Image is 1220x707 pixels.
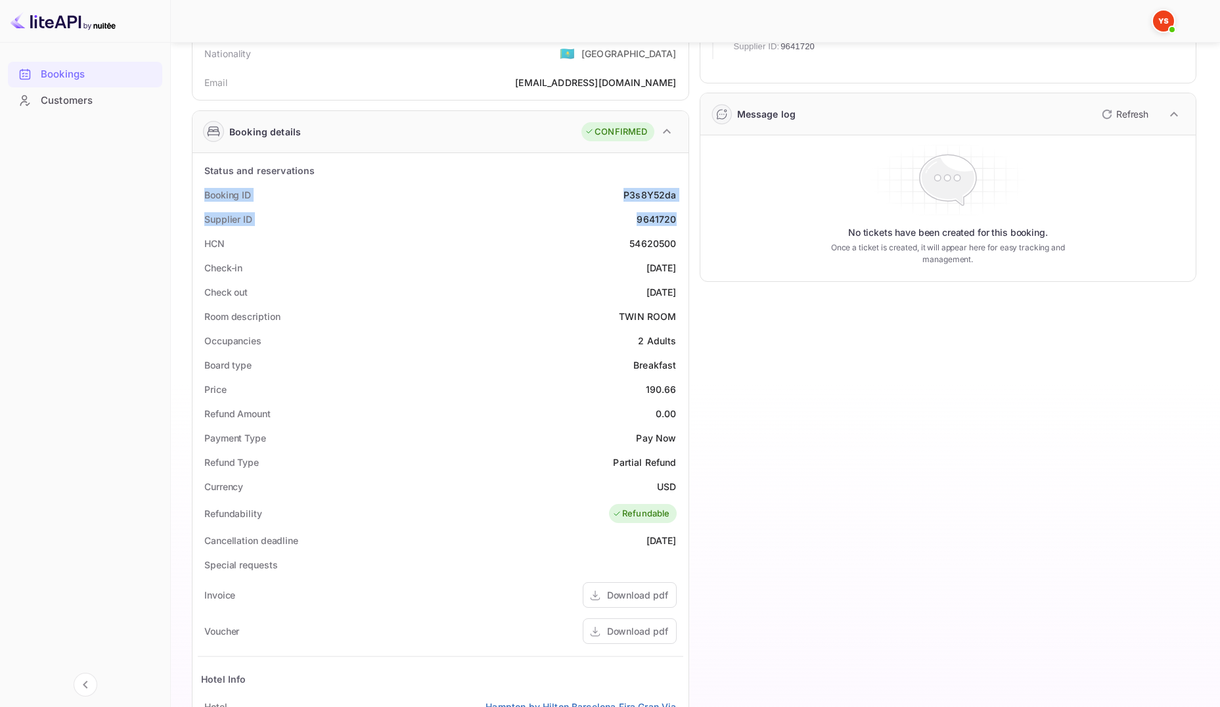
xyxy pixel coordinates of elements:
button: Collapse navigation [74,673,97,696]
p: No tickets have been created for this booking. [848,226,1048,239]
div: Partial Refund [613,455,676,469]
div: Customers [8,88,162,114]
span: 9641720 [780,40,815,53]
div: Payment Type [204,431,266,445]
div: Breakfast [633,358,676,372]
div: [GEOGRAPHIC_DATA] [581,47,677,60]
button: Refresh [1094,104,1154,125]
div: 190.66 [646,382,677,396]
div: Board type [204,358,252,372]
div: 54620500 [629,237,676,250]
div: USD [657,480,676,493]
div: Price [204,382,227,396]
div: [DATE] [646,285,677,299]
div: HCN [204,237,225,250]
div: Message log [737,107,796,121]
div: TWIN ROOM [619,309,676,323]
img: Yandex Support [1153,11,1174,32]
p: Refresh [1116,107,1148,121]
div: 2 Adults [638,334,676,348]
div: Bookings [8,62,162,87]
div: Refund Amount [204,407,271,421]
p: Once a ticket is created, it will appear here for easy tracking and management. [815,242,1081,265]
div: Status and reservations [204,164,315,177]
div: [EMAIL_ADDRESS][DOMAIN_NAME] [515,76,676,89]
a: Bookings [8,62,162,86]
div: Bookings [41,67,156,82]
div: Booking ID [204,188,251,202]
div: Supplier ID [204,212,252,226]
div: Occupancies [204,334,261,348]
div: Voucher [204,624,239,638]
div: Invoice [204,588,235,602]
div: 9641720 [637,212,676,226]
div: Pay Now [636,431,676,445]
div: P3s8Y52da [623,188,676,202]
div: Hotel Info [201,672,246,686]
div: Refund Type [204,455,259,469]
a: Customers [8,88,162,112]
div: Download pdf [607,624,668,638]
div: Room description [204,309,280,323]
div: 0.00 [656,407,677,421]
div: CONFIRMED [585,125,647,139]
div: [DATE] [646,261,677,275]
img: LiteAPI logo [11,11,116,32]
div: Check out [204,285,248,299]
div: Email [204,76,227,89]
div: [DATE] [646,534,677,547]
span: Supplier ID: [734,40,780,53]
span: United States [560,41,575,65]
div: Download pdf [607,588,668,602]
div: Refundability [204,507,262,520]
div: Special requests [204,558,277,572]
div: Cancellation deadline [204,534,298,547]
div: Check-in [204,261,242,275]
div: Customers [41,93,156,108]
div: Booking details [229,125,301,139]
div: Nationality [204,47,252,60]
div: Currency [204,480,243,493]
div: Refundable [612,507,670,520]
